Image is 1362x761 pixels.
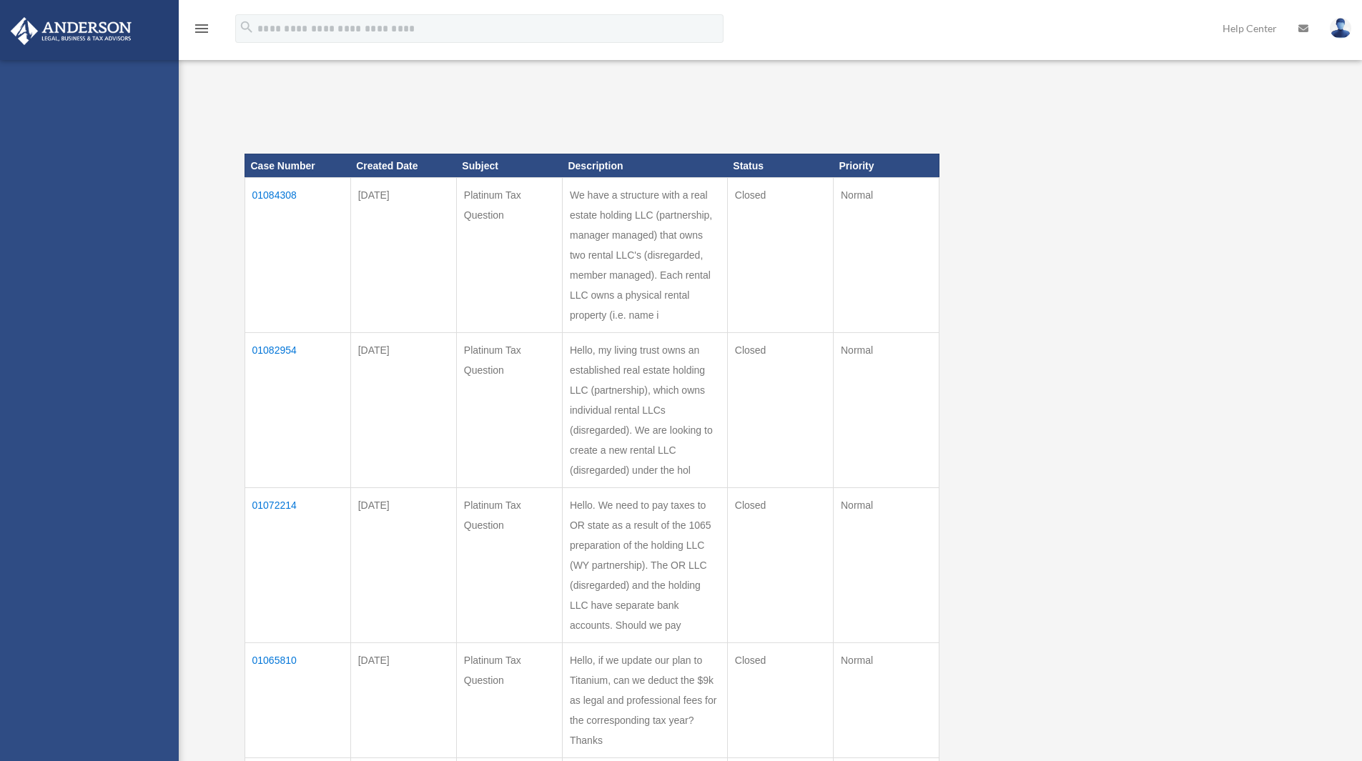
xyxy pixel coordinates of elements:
i: menu [193,20,210,37]
td: Normal [833,488,939,643]
td: Platinum Tax Question [456,643,562,758]
th: Priority [833,154,939,178]
td: Normal [833,643,939,758]
td: Closed [727,643,833,758]
td: Closed [727,178,833,333]
td: Platinum Tax Question [456,178,562,333]
td: Hello. We need to pay taxes to OR state as a result of the 1065 preparation of the holding LLC (W... [562,488,727,643]
th: Status [727,154,833,178]
th: Subject [456,154,562,178]
td: [DATE] [350,333,456,488]
th: Created Date [350,154,456,178]
th: Case Number [245,154,350,178]
td: Platinum Tax Question [456,333,562,488]
td: Hello, if we update our plan to Titanium, can we deduct the $9k as legal and professional fees fo... [562,643,727,758]
td: Closed [727,333,833,488]
td: 01065810 [245,643,350,758]
td: 01084308 [245,178,350,333]
td: Platinum Tax Question [456,488,562,643]
th: Description [562,154,727,178]
td: We have a structure with a real estate holding LLC (partnership, manager managed) that owns two r... [562,178,727,333]
i: search [239,19,255,35]
td: 01082954 [245,333,350,488]
td: Hello, my living trust owns an established real estate holding LLC (partnership), which owns indi... [562,333,727,488]
td: [DATE] [350,178,456,333]
td: Normal [833,333,939,488]
td: 01072214 [245,488,350,643]
td: [DATE] [350,488,456,643]
td: Normal [833,178,939,333]
td: Closed [727,488,833,643]
img: Anderson Advisors Platinum Portal [6,17,136,45]
a: menu [193,25,210,37]
img: User Pic [1330,18,1351,39]
td: [DATE] [350,643,456,758]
